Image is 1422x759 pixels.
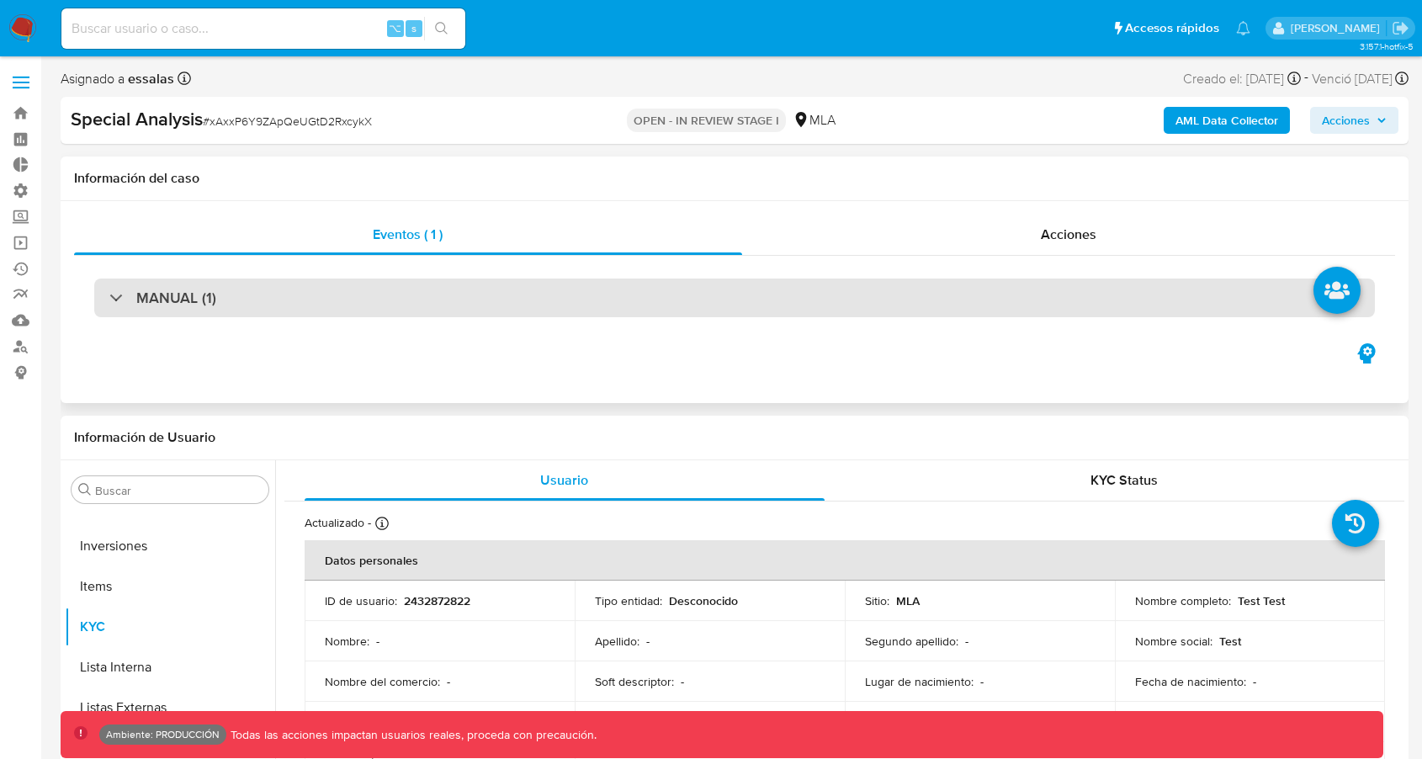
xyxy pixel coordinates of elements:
[376,634,379,649] p: -
[865,593,889,608] p: Sitio :
[1164,107,1290,134] button: AML Data Collector
[404,593,470,608] p: 2432872822
[865,674,974,689] p: Lugar de nacimiento :
[1125,19,1219,37] span: Accesos rápidos
[1291,20,1386,36] p: esteban.salas@mercadolibre.com.co
[95,483,262,498] input: Buscar
[1135,674,1246,689] p: Fecha de nacimiento :
[61,18,465,40] input: Buscar usuario o caso...
[65,607,275,647] button: KYC
[540,470,588,490] span: Usuario
[61,70,174,88] span: Asignado a
[646,634,650,649] p: -
[1238,593,1285,608] p: Test Test
[65,566,275,607] button: Items
[627,109,786,132] p: OPEN - IN REVIEW STAGE I
[793,111,836,130] div: MLA
[226,727,597,743] p: Todas las acciones impactan usuarios reales, proceda con precaución.
[74,429,215,446] h1: Información de Usuario
[1135,634,1212,649] p: Nombre social :
[424,17,459,40] button: search-icon
[1304,67,1308,90] span: -
[595,634,639,649] p: Apellido :
[389,20,401,36] span: ⌥
[65,687,275,728] button: Listas Externas
[1236,21,1250,35] a: Notificaciones
[325,634,369,649] p: Nombre :
[305,540,1385,581] th: Datos personales
[1175,107,1278,134] b: AML Data Collector
[595,593,662,608] p: Tipo entidad :
[65,647,275,687] button: Lista Interna
[980,674,984,689] p: -
[325,674,440,689] p: Nombre del comercio :
[965,634,968,649] p: -
[865,634,958,649] p: Segundo apellido :
[1041,225,1096,244] span: Acciones
[1090,470,1158,490] span: KYC Status
[125,69,174,88] b: essalas
[325,593,397,608] p: ID de usuario :
[1322,107,1370,134] span: Acciones
[78,483,92,496] button: Buscar
[94,279,1375,317] div: MANUAL (1)
[1135,593,1231,608] p: Nombre completo :
[203,113,372,130] span: # xAxxP6Y9ZApQeUGtD2RxcykX
[65,526,275,566] button: Inversiones
[373,225,443,244] span: Eventos ( 1 )
[1183,67,1301,90] div: Creado el: [DATE]
[106,731,220,738] p: Ambiente: PRODUCCIÓN
[681,674,684,689] p: -
[1219,634,1241,649] p: Test
[305,515,371,531] p: Actualizado -
[136,289,216,307] h3: MANUAL (1)
[1392,19,1409,37] a: Salir
[74,170,1395,187] h1: Información del caso
[447,674,450,689] p: -
[1310,107,1398,134] button: Acciones
[1312,70,1393,88] span: Venció [DATE]
[595,674,674,689] p: Soft descriptor :
[1253,674,1256,689] p: -
[411,20,417,36] span: s
[71,105,203,132] b: Special Analysis
[896,593,920,608] p: MLA
[669,593,738,608] p: Desconocido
